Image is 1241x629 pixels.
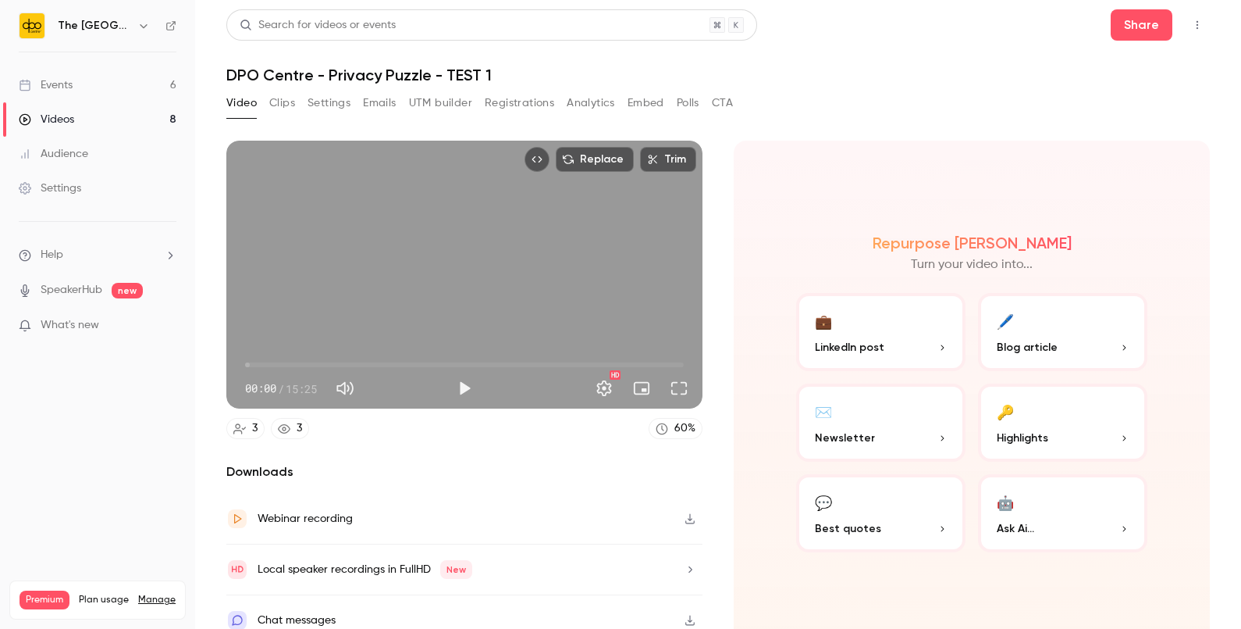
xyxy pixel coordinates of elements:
[997,490,1014,514] div: 🤖
[271,418,309,439] a: 3
[978,474,1147,552] button: 🤖Ask Ai...
[440,560,472,579] span: New
[226,418,265,439] a: 3
[873,234,1072,252] h2: Repurpose [PERSON_NAME]
[556,147,634,172] button: Replace
[19,77,73,93] div: Events
[245,381,317,397] div: 00:00
[649,418,702,439] a: 60%
[997,309,1014,333] div: 🖊️
[567,91,615,116] button: Analytics
[485,91,554,116] button: Registrations
[58,18,131,34] h6: The [GEOGRAPHIC_DATA]
[19,247,176,263] li: help-dropdown-opener
[19,180,81,196] div: Settings
[815,490,832,514] div: 💬
[409,91,472,116] button: UTM builder
[796,384,965,462] button: ✉️Newsletter
[911,256,1033,274] p: Turn your video into...
[226,66,1210,84] h1: DPO Centre - Privacy Puzzle - TEST 1
[112,283,143,298] span: new
[610,370,620,380] div: HD
[41,282,102,298] a: SpeakerHub
[628,91,664,116] button: Embed
[674,420,695,437] div: 60 %
[226,91,257,116] button: Video
[20,591,69,609] span: Premium
[240,17,396,34] div: Search for videos or events
[269,91,295,116] button: Clips
[978,293,1147,371] button: 🖊️Blog article
[226,463,702,481] h2: Downloads
[258,560,472,579] div: Local speaker recordings in FullHD
[278,381,284,397] span: /
[41,247,63,263] span: Help
[626,373,657,404] button: Turn on miniplayer
[663,373,695,404] button: Full screen
[712,91,733,116] button: CTA
[815,399,832,424] div: ✉️
[1111,9,1172,41] button: Share
[997,339,1058,356] span: Blog article
[308,91,350,116] button: Settings
[449,373,480,404] button: Play
[138,594,176,606] a: Manage
[258,509,353,528] div: Webinar recording
[252,420,258,437] div: 3
[329,373,361,404] button: Mute
[363,91,396,116] button: Emails
[796,474,965,552] button: 💬Best quotes
[677,91,699,116] button: Polls
[79,594,129,606] span: Plan usage
[815,430,875,446] span: Newsletter
[20,13,44,38] img: The DPO Centre
[815,339,884,356] span: LinkedIn post
[815,520,881,537] span: Best quotes
[524,147,549,172] button: Embed video
[588,373,620,404] button: Settings
[815,309,832,333] div: 💼
[245,381,276,397] span: 00:00
[978,384,1147,462] button: 🔑Highlights
[997,430,1048,446] span: Highlights
[41,317,99,334] span: What's new
[796,293,965,371] button: 💼LinkedIn post
[640,147,696,172] button: Trim
[997,520,1034,537] span: Ask Ai...
[19,112,74,127] div: Videos
[997,399,1014,424] div: 🔑
[1185,13,1210,38] button: Top Bar Actions
[297,420,302,437] div: 3
[19,146,88,162] div: Audience
[286,381,317,397] span: 15:25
